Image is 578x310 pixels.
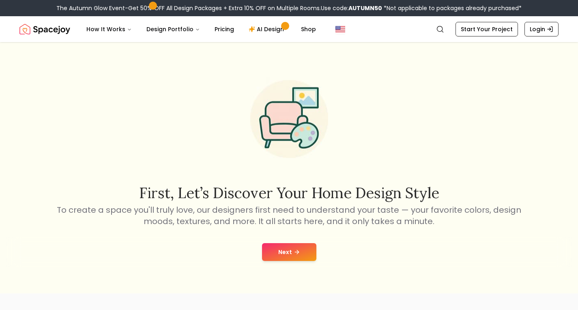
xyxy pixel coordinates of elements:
[242,21,293,37] a: AI Design
[56,4,522,12] div: The Autumn Glow Event-Get 50% OFF All Design Packages + Extra 10% OFF on Multiple Rooms.
[348,4,382,12] b: AUTUMN50
[237,67,341,171] img: Start Style Quiz Illustration
[80,21,322,37] nav: Main
[456,22,518,36] a: Start Your Project
[524,22,559,36] a: Login
[208,21,241,37] a: Pricing
[19,21,70,37] img: Spacejoy Logo
[321,4,382,12] span: Use code:
[140,21,206,37] button: Design Portfolio
[80,21,138,37] button: How It Works
[19,16,559,42] nav: Global
[19,21,70,37] a: Spacejoy
[262,243,316,261] button: Next
[382,4,522,12] span: *Not applicable to packages already purchased*
[56,185,523,201] h2: First, let’s discover your home design style
[56,204,523,227] p: To create a space you'll truly love, our designers first need to understand your taste — your fav...
[335,24,345,34] img: United States
[294,21,322,37] a: Shop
